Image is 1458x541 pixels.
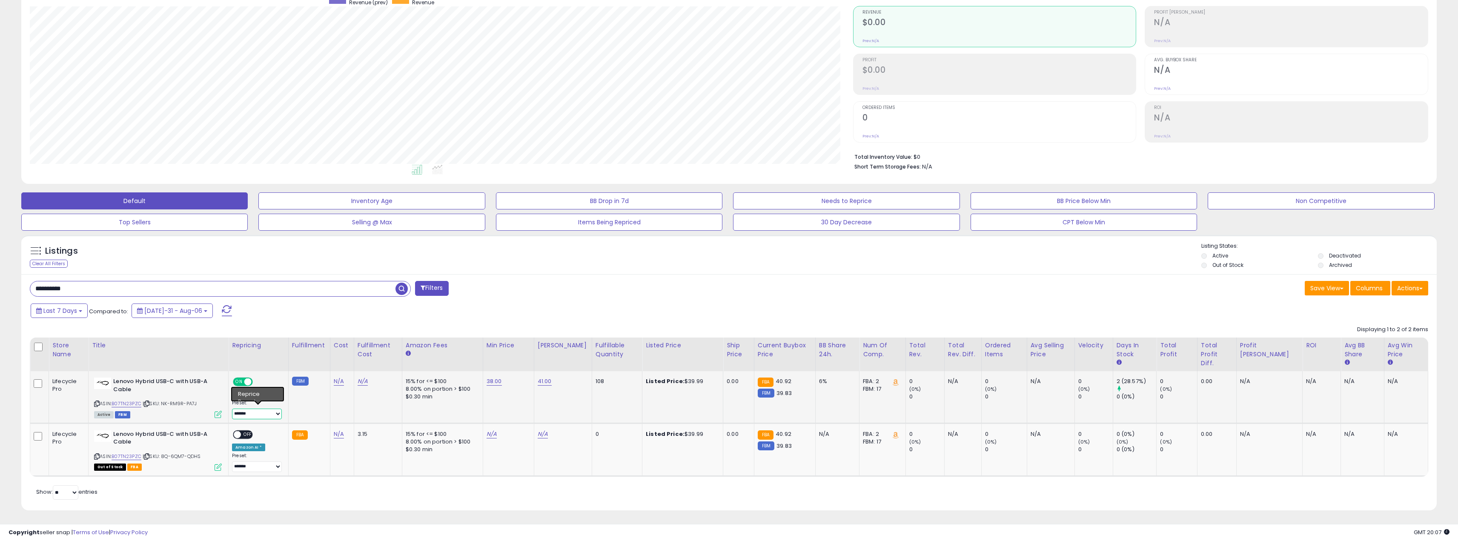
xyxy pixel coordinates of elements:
[1306,341,1337,350] div: ROI
[30,260,68,268] div: Clear All Filters
[862,134,879,139] small: Prev: N/A
[132,303,213,318] button: [DATE]-31 - Aug-06
[948,341,978,359] div: Total Rev. Diff.
[1344,378,1377,385] div: N/A
[758,441,774,450] small: FBM
[1160,430,1197,438] div: 0
[1078,438,1090,445] small: (0%)
[232,341,284,350] div: Repricing
[234,378,244,386] span: ON
[1240,378,1296,385] div: N/A
[776,377,791,385] span: 40.92
[94,464,126,471] span: All listings that are currently out of stock and unavailable for purchase on Amazon
[863,438,899,446] div: FBM: 17
[758,430,773,440] small: FBA
[1078,430,1113,438] div: 0
[1078,386,1090,392] small: (0%)
[334,377,344,386] a: N/A
[1201,341,1233,368] div: Total Profit Diff.
[727,378,748,385] div: 0.00
[89,307,128,315] span: Compared to:
[1031,378,1068,385] div: N/A
[985,378,1027,385] div: 0
[43,306,77,315] span: Last 7 Days
[406,446,476,453] div: $0.30 min
[292,341,327,350] div: Fulfillment
[52,341,85,359] div: Store Name
[971,214,1197,231] button: CPT Below Min
[1344,430,1377,438] div: N/A
[1154,17,1428,29] h2: N/A
[94,430,222,470] div: ASIN:
[115,411,130,418] span: FBM
[334,430,344,438] a: N/A
[1117,430,1157,438] div: 0 (0%)
[733,192,960,209] button: Needs to Reprice
[1388,430,1421,438] div: N/A
[862,86,879,91] small: Prev: N/A
[1201,430,1230,438] div: 0.00
[232,400,281,419] div: Preset:
[646,341,719,350] div: Listed Price
[1201,242,1437,250] p: Listing States:
[94,378,222,417] div: ASIN:
[144,306,202,315] span: [DATE]-31 - Aug-06
[1160,446,1197,453] div: 0
[1388,378,1421,385] div: N/A
[1031,430,1068,438] div: N/A
[909,393,944,401] div: 0
[538,377,552,386] a: 41.00
[863,430,899,438] div: FBA: 2
[292,377,309,386] small: FBM
[258,214,485,231] button: Selling @ Max
[1078,446,1113,453] div: 0
[94,378,111,389] img: 21xJ5eNVZiL._SL40_.jpg
[1212,261,1243,269] label: Out of Stock
[52,430,82,446] div: Lifecycle Pro
[9,528,40,536] strong: Copyright
[358,430,395,438] div: 3.15
[985,438,997,445] small: (0%)
[334,341,350,350] div: Cost
[819,341,856,359] div: BB Share 24h.
[854,153,912,160] b: Total Inventory Value:
[9,529,148,537] div: seller snap | |
[1154,113,1428,124] h2: N/A
[727,430,748,438] div: 0.00
[862,65,1136,77] h2: $0.00
[596,378,636,385] div: 108
[94,430,111,442] img: 21xJ5eNVZiL._SL40_.jpg
[1306,378,1334,385] div: N/A
[1117,446,1157,453] div: 0 (0%)
[1160,393,1197,401] div: 0
[1117,378,1157,385] div: 2 (28.57%)
[1160,378,1197,385] div: 0
[127,464,142,471] span: FBA
[143,400,197,407] span: | SKU: NK-RM9R-PA7J
[538,430,548,438] a: N/A
[496,214,722,231] button: Items Being Repriced
[1078,341,1109,350] div: Velocity
[922,163,932,171] span: N/A
[1160,341,1194,359] div: Total Profit
[1329,252,1361,259] label: Deactivated
[538,341,588,350] div: [PERSON_NAME]
[1344,359,1349,366] small: Avg BB Share.
[819,430,853,438] div: N/A
[596,430,636,438] div: 0
[819,378,853,385] div: 6%
[406,378,476,385] div: 15% for <= $100
[909,378,944,385] div: 0
[1344,341,1380,359] div: Avg BB Share
[1356,284,1383,292] span: Columns
[406,430,476,438] div: 15% for <= $100
[1117,359,1122,366] small: Days In Stock.
[73,528,109,536] a: Terms of Use
[232,391,265,398] div: Amazon AI *
[1154,38,1171,43] small: Prev: N/A
[232,444,265,451] div: Amazon AI *
[110,528,148,536] a: Privacy Policy
[36,488,97,496] span: Show: entries
[1078,393,1113,401] div: 0
[406,350,411,358] small: Amazon Fees.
